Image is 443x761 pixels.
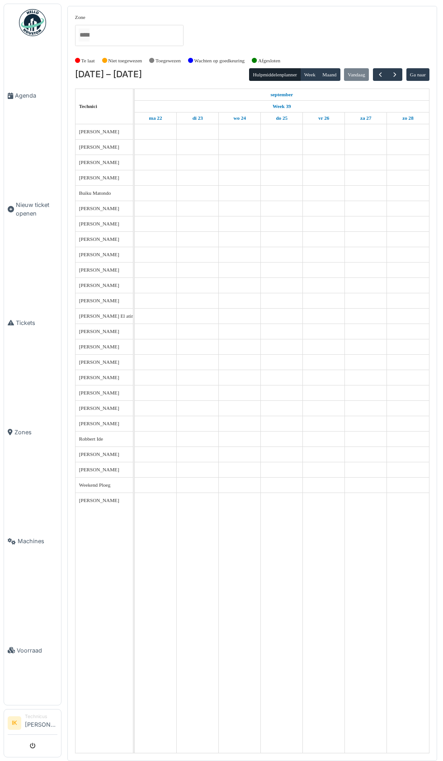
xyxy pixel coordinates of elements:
[79,28,90,42] input: Alles
[4,268,61,378] a: Tickets
[79,313,137,319] span: [PERSON_NAME] El atimi
[79,482,111,488] span: Weekend Ploeg
[4,377,61,487] a: Zones
[79,129,119,134] span: [PERSON_NAME]
[79,436,103,442] span: Robbert Ide
[81,57,95,65] label: Te laat
[79,390,119,395] span: [PERSON_NAME]
[4,150,61,268] a: Nieuw ticket openen
[4,487,61,596] a: Machines
[8,716,21,730] li: IK
[19,9,46,36] img: Badge_color-CXgf-gQk.svg
[273,113,290,124] a: 25 september 2025
[406,68,430,81] button: Ga naar
[231,113,248,124] a: 24 september 2025
[79,252,119,257] span: [PERSON_NAME]
[400,113,416,124] a: 28 september 2025
[79,467,119,472] span: [PERSON_NAME]
[4,596,61,705] a: Voorraad
[108,57,142,65] label: Niet toegewezen
[79,175,119,180] span: [PERSON_NAME]
[79,282,119,288] span: [PERSON_NAME]
[79,375,119,380] span: [PERSON_NAME]
[268,89,295,100] a: 22 september 2025
[300,68,319,81] button: Week
[79,206,119,211] span: [PERSON_NAME]
[79,421,119,426] span: [PERSON_NAME]
[387,68,402,81] button: Volgende
[79,103,97,109] span: Technici
[258,57,280,65] label: Afgesloten
[344,68,369,81] button: Vandaag
[4,41,61,150] a: Agenda
[16,319,57,327] span: Tickets
[373,68,388,81] button: Vorige
[190,113,205,124] a: 23 september 2025
[358,113,374,124] a: 27 september 2025
[79,344,119,349] span: [PERSON_NAME]
[79,451,119,457] span: [PERSON_NAME]
[75,69,142,80] h2: [DATE] – [DATE]
[249,68,301,81] button: Hulpmiddelenplanner
[79,329,119,334] span: [PERSON_NAME]
[14,428,57,437] span: Zones
[18,537,57,545] span: Machines
[79,236,119,242] span: [PERSON_NAME]
[79,298,119,303] span: [PERSON_NAME]
[79,405,119,411] span: [PERSON_NAME]
[319,68,340,81] button: Maand
[79,221,119,226] span: [PERSON_NAME]
[79,160,119,165] span: [PERSON_NAME]
[16,201,57,218] span: Nieuw ticket openen
[75,14,85,21] label: Zone
[147,113,165,124] a: 22 september 2025
[17,646,57,655] span: Voorraad
[270,101,293,112] a: Week 39
[79,267,119,272] span: [PERSON_NAME]
[316,113,331,124] a: 26 september 2025
[79,359,119,365] span: [PERSON_NAME]
[79,144,119,150] span: [PERSON_NAME]
[8,713,57,735] a: IK Technicus[PERSON_NAME]
[194,57,245,65] label: Wachten op goedkeuring
[25,713,57,720] div: Technicus
[15,91,57,100] span: Agenda
[156,57,181,65] label: Toegewezen
[25,713,57,733] li: [PERSON_NAME]
[79,190,111,196] span: Buiku Matondo
[79,498,119,503] span: [PERSON_NAME]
